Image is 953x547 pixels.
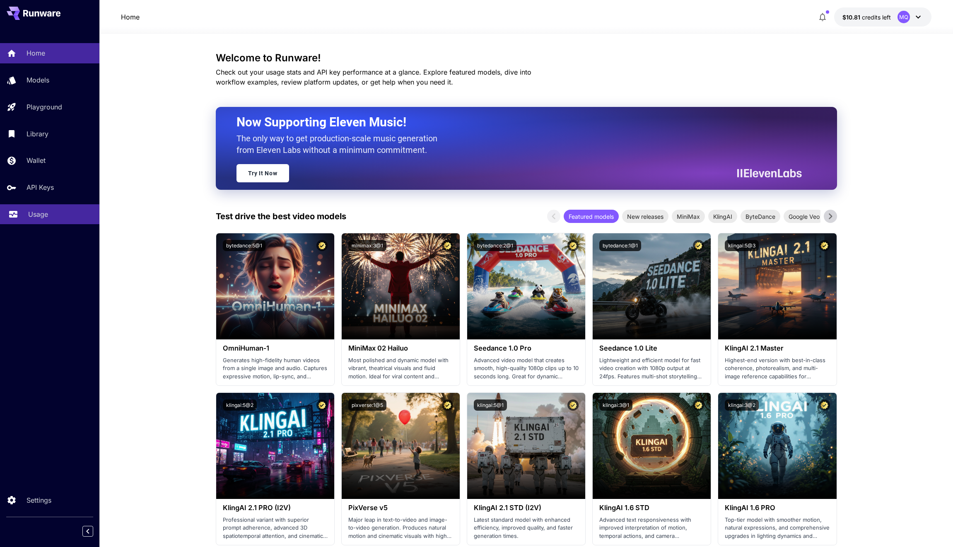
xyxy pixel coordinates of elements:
img: alt [593,393,711,499]
h3: KlingAI 2.1 Master [725,344,830,352]
h3: KlingAI 2.1 STD (I2V) [474,504,579,512]
h3: KlingAI 1.6 STD [599,504,704,512]
button: minimax:3@1 [348,240,386,251]
div: MiniMax [672,210,705,223]
button: Certified Model – Vetted for best performance and includes a commercial license. [693,399,704,411]
button: Certified Model – Vetted for best performance and includes a commercial license. [693,240,704,251]
nav: breadcrumb [121,12,140,22]
button: bytedance:2@1 [474,240,516,251]
button: Certified Model – Vetted for best performance and includes a commercial license. [442,399,453,411]
h3: PixVerse v5 [348,504,453,512]
div: Collapse sidebar [89,524,99,539]
p: The only way to get production-scale music generation from Eleven Labs without a minimum commitment. [236,133,444,156]
span: Featured models [564,212,619,221]
h3: MiniMax 02 Hailuo [348,344,453,352]
h3: KlingAI 2.1 PRO (I2V) [223,504,328,512]
div: $10.8108 [842,13,891,22]
div: New releases [622,210,668,223]
p: API Keys [27,182,54,192]
p: Advanced text responsiveness with improved interpretation of motion, temporal actions, and camera... [599,516,704,540]
span: New releases [622,212,668,221]
button: Certified Model – Vetted for best performance and includes a commercial license. [819,240,830,251]
img: alt [342,393,460,499]
button: Certified Model – Vetted for best performance and includes a commercial license. [819,399,830,411]
span: KlingAI [708,212,737,221]
button: bytedance:5@1 [223,240,265,251]
div: ByteDance [741,210,780,223]
h3: Seedance 1.0 Lite [599,344,704,352]
p: Generates high-fidelity human videos from a single image and audio. Captures expressive motion, l... [223,356,328,381]
img: alt [342,233,460,339]
button: Certified Model – Vetted for best performance and includes a commercial license. [567,399,579,411]
span: Check out your usage stats and API key performance at a glance. Explore featured models, dive int... [216,68,531,86]
p: Test drive the best video models [216,210,346,223]
p: Home [27,48,45,58]
button: pixverse:1@5 [348,399,386,411]
button: Certified Model – Vetted for best performance and includes a commercial license. [316,240,328,251]
div: KlingAI [708,210,737,223]
button: klingai:5@2 [223,399,257,411]
p: Usage [28,209,48,219]
img: alt [718,233,836,339]
p: Top-tier model with smoother motion, natural expressions, and comprehensive upgrades in lighting ... [725,516,830,540]
button: $10.8108MQ [834,7,931,27]
div: Google Veo [784,210,825,223]
a: Home [121,12,140,22]
p: Wallet [27,155,46,165]
p: Major leap in text-to-video and image-to-video generation. Produces natural motion and cinematic ... [348,516,453,540]
div: MQ [898,11,910,23]
button: klingai:5@3 [725,240,759,251]
button: klingai:5@1 [474,399,507,411]
span: $10.81 [842,14,862,21]
p: Lightweight and efficient model for fast video creation with 1080p output at 24fps. Features mult... [599,356,704,381]
img: alt [216,233,334,339]
p: Highest-end version with best-in-class coherence, photorealism, and multi-image reference capabil... [725,356,830,381]
h3: Welcome to Runware! [216,52,837,64]
h3: OmniHuman‑1 [223,344,328,352]
span: ByteDance [741,212,780,221]
p: Latest standard model with enhanced efficiency, improved quality, and faster generation times. [474,516,579,540]
button: klingai:3@2 [725,399,759,411]
p: Settings [27,495,51,505]
button: Certified Model – Vetted for best performance and includes a commercial license. [567,240,579,251]
p: Professional variant with superior prompt adherence, advanced 3D spatiotemporal attention, and ci... [223,516,328,540]
h2: Now Supporting Eleven Music! [236,114,796,130]
span: Google Veo [784,212,825,221]
p: Library [27,129,48,139]
button: Certified Model – Vetted for best performance and includes a commercial license. [316,399,328,411]
p: Most polished and dynamic model with vibrant, theatrical visuals and fluid motion. Ideal for vira... [348,356,453,381]
p: Models [27,75,49,85]
span: credits left [862,14,891,21]
button: bytedance:1@1 [599,240,641,251]
p: Advanced video model that creates smooth, high-quality 1080p clips up to 10 seconds long. Great f... [474,356,579,381]
a: Try It Now [236,164,289,182]
img: alt [467,393,585,499]
span: MiniMax [672,212,705,221]
button: Certified Model – Vetted for best performance and includes a commercial license. [442,240,453,251]
img: alt [216,393,334,499]
div: Featured models [564,210,619,223]
p: Playground [27,102,62,112]
h3: KlingAI 1.6 PRO [725,504,830,512]
h3: Seedance 1.0 Pro [474,344,579,352]
button: klingai:3@1 [599,399,632,411]
img: alt [718,393,836,499]
img: alt [593,233,711,339]
img: alt [467,233,585,339]
button: Collapse sidebar [82,526,93,537]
